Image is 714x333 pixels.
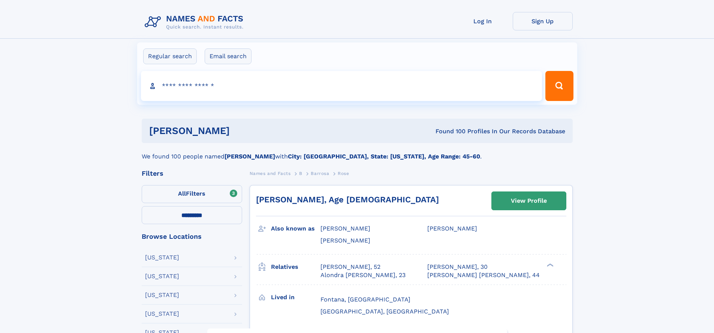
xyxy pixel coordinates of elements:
span: [PERSON_NAME] [320,237,370,244]
div: [US_STATE] [145,311,179,317]
label: Regular search [143,48,197,64]
b: City: [GEOGRAPHIC_DATA], State: [US_STATE], Age Range: 45-60 [288,153,480,160]
span: B [299,171,302,176]
a: [PERSON_NAME], 52 [320,263,380,271]
h1: [PERSON_NAME] [149,126,333,136]
h3: Also known as [271,222,320,235]
div: We found 100 people named with . [142,143,573,161]
label: Email search [205,48,251,64]
div: [US_STATE] [145,273,179,279]
span: [PERSON_NAME] [320,225,370,232]
input: search input [141,71,542,101]
a: Log In [453,12,513,30]
span: [GEOGRAPHIC_DATA], [GEOGRAPHIC_DATA] [320,308,449,315]
h3: Lived in [271,291,320,304]
a: [PERSON_NAME] [PERSON_NAME], 44 [427,271,540,279]
button: Search Button [545,71,573,101]
div: Browse Locations [142,233,242,240]
b: [PERSON_NAME] [225,153,275,160]
a: B [299,169,302,178]
div: Found 100 Profiles In Our Records Database [332,127,565,136]
div: Filters [142,170,242,177]
span: Rose [338,171,349,176]
span: Barrosa [311,171,329,176]
span: Fontana, [GEOGRAPHIC_DATA] [320,296,410,303]
a: Names and Facts [250,169,291,178]
div: [US_STATE] [145,255,179,261]
div: [US_STATE] [145,292,179,298]
a: View Profile [492,192,566,210]
label: Filters [142,185,242,203]
div: ❯ [545,262,554,267]
a: [PERSON_NAME], Age [DEMOGRAPHIC_DATA] [256,195,439,204]
a: Alondra [PERSON_NAME], 23 [320,271,406,279]
div: View Profile [511,192,547,209]
a: Barrosa [311,169,329,178]
span: [PERSON_NAME] [427,225,477,232]
h3: Relatives [271,261,320,273]
a: Sign Up [513,12,573,30]
a: [PERSON_NAME], 30 [427,263,488,271]
img: Logo Names and Facts [142,12,250,32]
span: All [178,190,186,197]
